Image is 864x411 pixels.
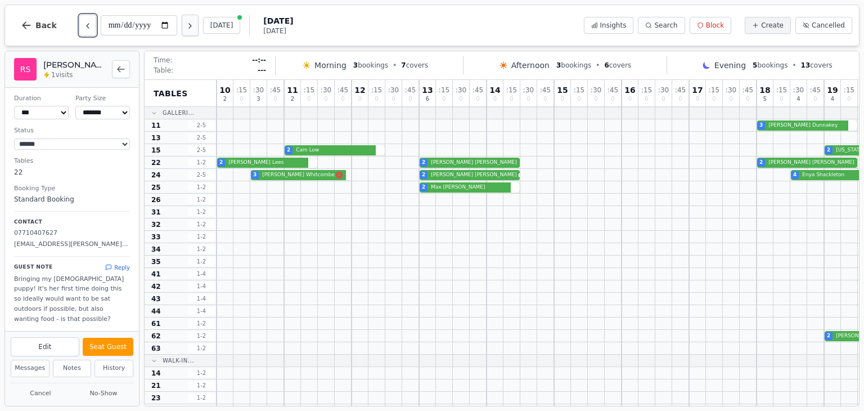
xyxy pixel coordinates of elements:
span: [PERSON_NAME] Whitcombe [260,171,335,179]
p: Bringing my [DEMOGRAPHIC_DATA] puppy! It's her first time doing this so ideally would want to be ... [14,274,130,324]
span: 1 - 4 [188,294,215,303]
dd: Standard Booking [14,194,130,204]
span: 0 [391,96,395,102]
span: 13 [422,86,433,94]
span: : 15 [641,87,652,93]
span: 14 [151,369,161,378]
span: Block [706,21,724,30]
span: 24 [151,171,161,180]
span: Insights [600,21,627,30]
span: 10 [219,86,230,94]
span: 14 [489,86,500,94]
span: 0 [526,96,530,102]
span: 1 - 2 [188,195,215,204]
span: Evening [714,60,746,71]
button: Back to bookings list [112,60,130,78]
span: 2 [291,96,294,102]
span: 1 - 2 [188,245,215,253]
span: 34 [151,245,161,254]
span: 5 [753,61,757,69]
button: Cancelled [795,17,852,34]
span: 0 [510,96,513,102]
span: 2 [422,171,425,179]
span: [PERSON_NAME] [PERSON_NAME] [429,159,516,167]
span: 0 [729,96,732,102]
button: Notes [53,360,92,377]
span: 6 [604,61,609,69]
span: 1 - 2 [188,332,215,340]
span: 0 [459,96,462,102]
div: RS [14,58,37,81]
dt: Booking Type [14,184,130,194]
span: 43 [151,294,161,303]
span: : 15 [304,87,314,93]
span: 3 [256,96,260,102]
span: Create [761,21,784,30]
span: 4 [793,171,796,179]
span: 0 [661,96,665,102]
span: 12 [354,86,365,94]
span: 4 [796,96,800,102]
span: 0 [712,96,715,102]
span: : 30 [388,87,399,93]
span: 0 [577,96,580,102]
span: 0 [493,96,497,102]
button: Messages [11,360,49,377]
span: Afternoon [511,60,550,71]
p: 07710407627 [14,229,130,238]
span: 42 [151,282,161,291]
span: 0 [358,96,362,102]
span: 2 [422,159,425,167]
span: 63 [151,344,161,353]
span: --:-- [252,56,266,65]
span: 0 [375,96,378,102]
span: 5 [763,96,767,102]
span: 0 [240,96,243,102]
span: 33 [151,233,161,242]
span: 22 [151,158,161,167]
dt: Tables [14,157,130,166]
span: : 15 [709,87,719,93]
span: : 45 [405,87,416,93]
span: Morning [314,60,346,71]
span: 18 [759,86,770,94]
span: 3 [253,171,256,179]
dd: 22 [14,167,130,177]
span: 6 [426,96,429,102]
span: [DATE] [263,15,293,26]
p: Guest Note [14,263,53,271]
span: 1 visits [51,70,73,79]
span: 0 [611,96,614,102]
span: 32 [151,220,161,229]
span: Cancelled [812,21,845,30]
span: 0 [324,96,327,102]
span: 0 [696,96,699,102]
span: 13 [151,133,161,142]
span: bookings [753,61,787,70]
span: 0 [847,96,850,102]
span: 1 - 2 [188,233,215,241]
span: Table: [154,66,173,75]
span: 0 [442,96,445,102]
span: 0 [273,96,277,102]
span: 1 - 4 [188,270,215,278]
span: 61 [151,319,161,328]
span: : 15 [506,87,517,93]
button: Cancel [11,387,70,401]
button: Back [12,12,66,39]
span: 2 - 5 [188,121,215,129]
span: • [792,61,796,70]
span: : 15 [574,87,584,93]
span: 3 [556,61,561,69]
span: 0 [594,96,597,102]
span: 21 [151,381,161,390]
span: : 15 [776,87,787,93]
span: 25 [151,183,161,192]
span: 1 - 4 [188,307,215,315]
span: : 30 [658,87,669,93]
span: 1 - 2 [188,369,215,377]
svg: Customer message [518,172,525,178]
button: Edit [11,337,79,356]
span: 0 [561,96,564,102]
span: 7 [401,61,406,69]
